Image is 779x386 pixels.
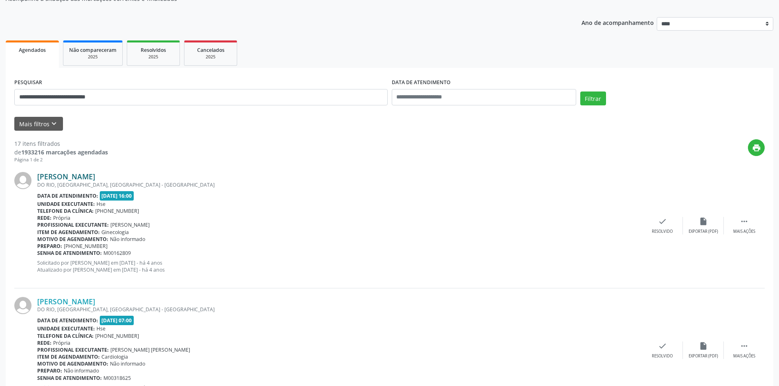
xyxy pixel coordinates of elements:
[95,208,139,214] span: [PHONE_NUMBER]
[69,47,117,54] span: Não compareceram
[580,91,606,105] button: Filtrar
[37,353,100,360] b: Item de agendamento:
[49,119,58,128] i: keyboard_arrow_down
[37,181,642,188] div: DO RIO, [GEOGRAPHIC_DATA], [GEOGRAPHIC_DATA] - [GEOGRAPHIC_DATA]
[14,156,108,163] div: Página 1 de 2
[103,250,131,257] span: M00162809
[740,217,749,226] i: 
[689,229,718,234] div: Exportar (PDF)
[752,143,761,152] i: print
[37,172,95,181] a: [PERSON_NAME]
[733,229,755,234] div: Mais ações
[101,353,128,360] span: Cardiologia
[21,148,108,156] strong: 1933216 marcações agendadas
[101,229,129,236] span: Ginecologia
[37,214,52,221] b: Rede:
[141,47,166,54] span: Resolvidos
[37,339,52,346] b: Rede:
[103,375,131,382] span: M00318625
[37,360,108,367] b: Motivo de agendamento:
[14,117,63,131] button: Mais filtroskeyboard_arrow_down
[689,353,718,359] div: Exportar (PDF)
[100,316,134,325] span: [DATE] 07:00
[64,243,108,250] span: [PHONE_NUMBER]
[581,17,654,27] p: Ano de acompanhamento
[658,217,667,226] i: check
[37,229,100,236] b: Item de agendamento:
[733,353,755,359] div: Mais ações
[652,229,673,234] div: Resolvido
[37,208,94,214] b: Telefone da clínica:
[37,375,102,382] b: Senha de atendimento:
[37,250,102,257] b: Senha de atendimento:
[100,191,134,201] span: [DATE] 16:00
[14,148,108,156] div: de
[190,54,231,60] div: 2025
[37,221,109,228] b: Profissional executante:
[37,317,98,324] b: Data de atendimento:
[14,172,31,189] img: img
[53,339,70,346] span: Própria
[37,236,108,243] b: Motivo de agendamento:
[740,341,749,350] i: 
[37,259,642,273] p: Solicitado por [PERSON_NAME] em [DATE] - há 4 anos Atualizado por [PERSON_NAME] em [DATE] - há 4 ...
[699,217,708,226] i: insert_drive_file
[37,297,95,306] a: [PERSON_NAME]
[37,367,62,374] b: Preparo:
[110,236,145,243] span: Não informado
[53,214,70,221] span: Própria
[658,341,667,350] i: check
[133,54,174,60] div: 2025
[37,243,62,250] b: Preparo:
[699,341,708,350] i: insert_drive_file
[37,306,642,313] div: DO RIO, [GEOGRAPHIC_DATA], [GEOGRAPHIC_DATA] - [GEOGRAPHIC_DATA]
[14,139,108,148] div: 17 itens filtrados
[110,346,190,353] span: [PERSON_NAME] [PERSON_NAME]
[392,76,451,89] label: DATA DE ATENDIMENTO
[14,297,31,314] img: img
[97,201,106,208] span: Hse
[95,332,139,339] span: [PHONE_NUMBER]
[652,353,673,359] div: Resolvido
[37,346,109,353] b: Profissional executante:
[64,367,99,374] span: Não informado
[37,192,98,199] b: Data de atendimento:
[110,360,145,367] span: Não informado
[197,47,224,54] span: Cancelados
[69,54,117,60] div: 2025
[748,139,765,156] button: print
[37,332,94,339] b: Telefone da clínica:
[37,325,95,332] b: Unidade executante:
[110,221,150,228] span: [PERSON_NAME]
[14,76,42,89] label: PESQUISAR
[19,47,46,54] span: Agendados
[97,325,106,332] span: Hse
[37,201,95,208] b: Unidade executante:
